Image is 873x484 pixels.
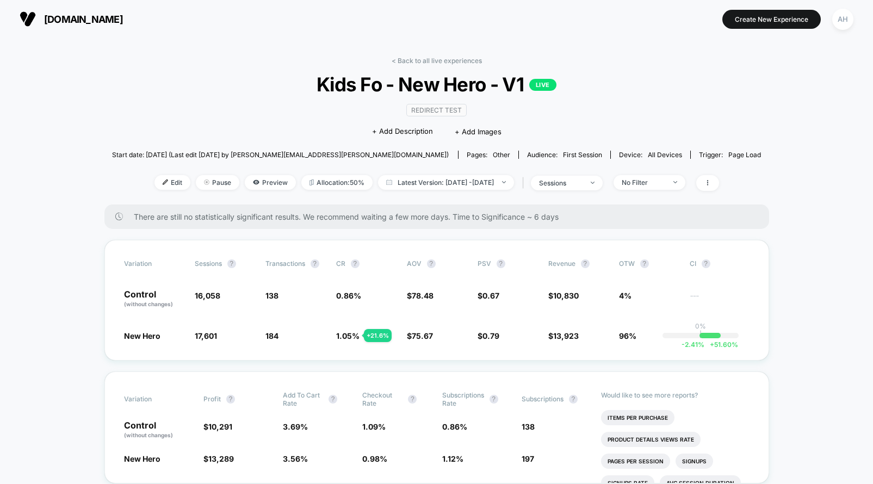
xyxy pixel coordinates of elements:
p: 0% [695,322,706,330]
button: Create New Experience [722,10,821,29]
li: Product Details Views Rate [601,432,701,447]
span: 4% [619,291,631,300]
span: 0.86 % [336,291,361,300]
span: Redirect Test [406,104,467,116]
span: + Add Description [372,126,433,137]
span: Revenue [548,259,575,268]
p: Would like to see more reports? [601,391,750,399]
span: CI [690,259,750,268]
span: | [519,175,531,191]
span: Device: [610,151,690,159]
img: end [204,179,209,185]
span: all devices [648,151,682,159]
span: Preview [245,175,296,190]
span: 1.09 % [362,422,386,431]
img: Visually logo [20,11,36,27]
span: Checkout Rate [362,391,403,407]
span: 10,291 [208,422,232,431]
span: Allocation: 50% [301,175,373,190]
span: -2.41 % [682,340,704,349]
button: ? [569,395,578,404]
span: other [493,151,510,159]
span: Transactions [265,259,305,268]
button: ? [490,395,498,404]
span: 138 [522,422,535,431]
span: 13,923 [553,331,579,340]
span: 1.05 % [336,331,360,340]
li: Signups [676,454,713,469]
span: 96% [619,331,636,340]
span: 0.86 % [442,422,467,431]
span: + [710,340,714,349]
span: Sessions [195,259,222,268]
span: 197 [522,454,534,463]
span: 138 [265,291,278,300]
span: Start date: [DATE] (Last edit [DATE] by [PERSON_NAME][EMAIL_ADDRESS][PERSON_NAME][DOMAIN_NAME]) [112,151,449,159]
span: $ [203,454,234,463]
div: sessions [539,179,583,187]
span: Profit [203,395,221,403]
div: Audience: [527,151,602,159]
span: $ [203,422,232,431]
a: < Back to all live experiences [392,57,482,65]
span: CR [336,259,345,268]
div: AH [832,9,853,30]
span: 13,289 [208,454,234,463]
span: (without changes) [124,301,173,307]
span: Add To Cart Rate [283,391,323,407]
span: $ [548,331,579,340]
div: No Filter [622,178,665,187]
button: ? [497,259,505,268]
span: 184 [265,331,278,340]
span: OTW [619,259,679,268]
button: AH [829,8,857,30]
span: 0.79 [482,331,499,340]
span: AOV [407,259,422,268]
span: 16,058 [195,291,220,300]
img: calendar [386,179,392,185]
span: Subscriptions Rate [442,391,484,407]
span: Edit [154,175,190,190]
li: Items Per Purchase [601,410,674,425]
button: ? [351,259,360,268]
span: Latest Version: [DATE] - [DATE] [378,175,514,190]
button: ? [427,259,436,268]
span: There are still no statistically significant results. We recommend waiting a few more days . Time... [134,212,747,221]
button: ? [329,395,337,404]
span: $ [478,291,499,300]
div: Trigger: [699,151,761,159]
span: PSV [478,259,491,268]
span: --- [690,293,750,308]
span: [DOMAIN_NAME] [44,14,123,25]
span: $ [407,291,434,300]
img: rebalance [309,179,314,185]
span: $ [407,331,433,340]
img: edit [163,179,168,185]
span: First Session [563,151,602,159]
span: + Add Images [455,127,501,136]
span: $ [548,291,579,300]
button: ? [311,259,319,268]
span: Page Load [728,151,761,159]
span: 1.12 % [442,454,463,463]
span: 78.48 [412,291,434,300]
span: 17,601 [195,331,217,340]
span: Variation [124,259,184,268]
p: | [699,330,702,338]
img: end [502,181,506,183]
li: Pages Per Session [601,454,670,469]
span: Variation [124,391,184,407]
button: [DOMAIN_NAME] [16,10,126,28]
span: 10,830 [553,291,579,300]
span: 51.60 % [704,340,738,349]
span: New Hero [124,454,160,463]
p: Control [124,290,184,308]
img: end [673,181,677,183]
span: New Hero [124,331,160,340]
button: ? [226,395,235,404]
span: 0.98 % [362,454,387,463]
button: ? [702,259,710,268]
span: Kids Fo - New Hero - V1 [144,73,728,96]
span: 75.67 [412,331,433,340]
span: (without changes) [124,432,173,438]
